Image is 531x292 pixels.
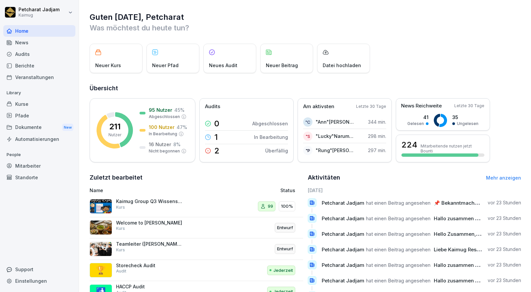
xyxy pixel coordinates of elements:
p: 100 Nutzer [149,124,175,131]
p: Abgeschlossen [149,114,180,120]
p: Storecheck Audit [116,263,182,269]
p: Kaimug [19,13,60,18]
p: Teamleiter ([PERSON_NAME]) [116,241,182,247]
p: 35 [452,114,478,121]
span: Petcharat Jadjam [322,215,364,222]
div: Automatisierungen [3,133,75,145]
p: Library [3,88,75,98]
p: 41 [407,114,429,121]
p: 47 % [177,124,187,131]
div: "C [303,117,312,127]
p: Jederzeit [273,267,293,274]
h3: 224 [401,139,417,150]
p: vor 23 Stunden [488,277,521,284]
p: Neuer Pfad [152,62,179,69]
p: Kurs [116,247,125,253]
p: Abgeschlossen [252,120,288,127]
span: hat einen Beitrag angesehen [366,246,430,253]
p: Welcome to [PERSON_NAME] [116,220,182,226]
a: Mehr anzeigen [486,175,521,181]
p: HACCP Audit [116,284,182,290]
img: pytyph5pk76tu4q1kwztnixg.png [90,242,112,256]
p: In Bearbeitung [254,134,288,141]
p: 1 [214,133,218,141]
p: Neuer Kurs [95,62,121,69]
span: Petcharat Jadjam [322,246,364,253]
p: Was möchtest du heute tun? [90,22,521,33]
div: "S [303,132,312,141]
p: Petcharat Jadjam [19,7,60,13]
p: Entwurf [277,246,293,252]
p: vor 23 Stunden [488,230,521,237]
p: Nutzer [108,132,121,138]
p: Überfällig [265,147,288,154]
p: Status [280,187,295,194]
a: 🏆Storecheck AuditAuditJederzeit [90,260,303,281]
p: vor 23 Stunden [488,215,521,222]
div: Support [3,264,75,275]
a: Audits [3,48,75,60]
div: News [3,37,75,48]
p: Ungelesen [457,121,478,127]
p: Gelesen [407,121,424,127]
span: hat einen Beitrag angesehen [366,200,430,206]
p: 8 % [173,141,181,148]
p: Kurs [116,226,125,231]
h1: Guten [DATE], Petcharat [90,12,521,22]
p: Datei hochladen [323,62,361,69]
p: 95 Nutzer [149,106,172,113]
p: 45 % [174,106,184,113]
p: "Lucky"Narumon Sugdee [316,133,354,140]
a: Home [3,25,75,37]
div: "P [303,146,312,155]
span: Petcharat Jadjam [322,200,364,206]
p: 2 [214,147,220,155]
p: 0 [214,120,219,128]
a: Berichte [3,60,75,71]
p: Mitarbeitende nutzen jetzt Bounti [421,144,484,153]
p: 344 min. [368,118,386,125]
p: vor 23 Stunden [488,199,521,206]
p: Name [90,187,221,194]
a: Einstellungen [3,275,75,287]
a: Mitarbeiter [3,160,75,172]
a: Welcome to [PERSON_NAME]KursEntwurf [90,217,303,239]
p: 99 [268,203,273,210]
p: Entwurf [277,225,293,231]
span: hat einen Beitrag angesehen [366,262,430,268]
p: 100% [281,203,293,210]
p: News Reichweite [401,102,442,110]
img: kcbrm6dpgkna49ar91ez3gqo.png [90,220,112,235]
p: Neuer Beitrag [266,62,298,69]
p: "Rung"[PERSON_NAME] [316,147,354,154]
a: Kurse [3,98,75,110]
p: Letzte 30 Tage [356,104,386,109]
a: Teamleiter ([PERSON_NAME])KursEntwurf [90,238,303,260]
p: Nicht begonnen [149,148,180,154]
span: Petcharat Jadjam [322,231,364,237]
p: vor 23 Stunden [488,262,521,268]
span: hat einen Beitrag angesehen [366,277,430,284]
span: Petcharat Jadjam [322,262,364,268]
p: vor 23 Stunden [488,246,521,253]
a: Pfade [3,110,75,121]
p: Audit [116,268,126,274]
span: hat einen Beitrag angesehen [366,215,430,222]
p: Letzte 30 Tage [454,103,484,109]
p: 16 Nutzer [149,141,171,148]
div: New [62,124,73,131]
a: Veranstaltungen [3,71,75,83]
h6: [DATE] [308,187,521,194]
span: hat einen Beitrag angesehen [366,231,430,237]
a: Standorte [3,172,75,183]
h2: Aktivitäten [308,173,340,182]
p: In Bearbeitung [149,131,177,137]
